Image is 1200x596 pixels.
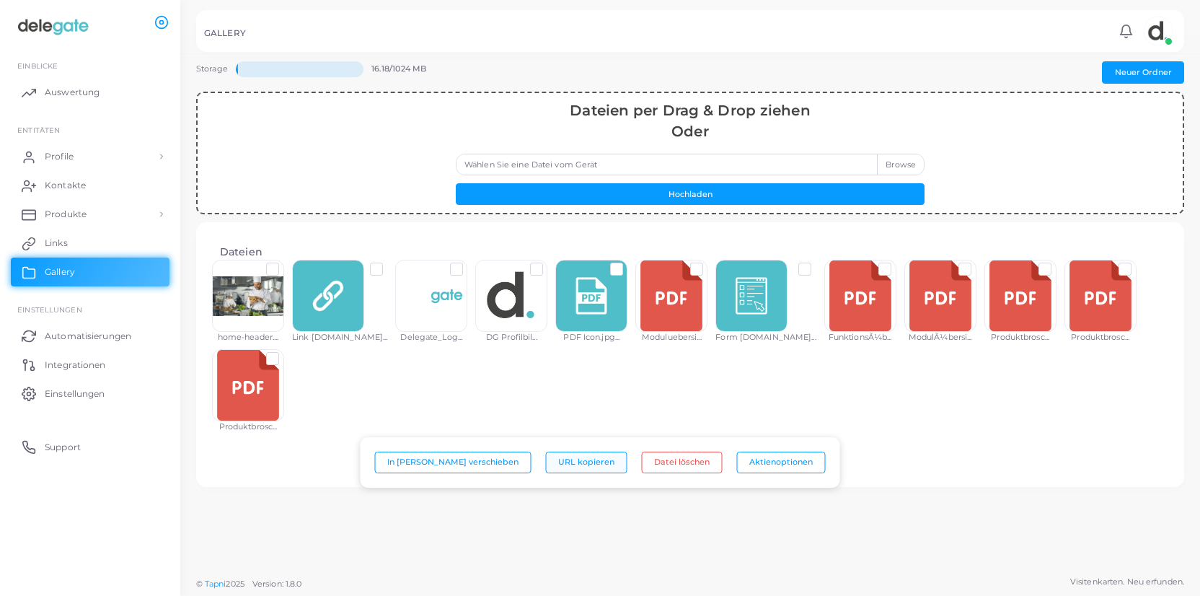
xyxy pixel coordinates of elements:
[635,332,707,343] div: Moduluebersi...
[17,305,81,314] span: Einstellungen
[45,266,75,279] span: Gallery
[11,229,169,258] a: Links
[456,100,925,121] div: Dateien per Drag & Drop ziehen
[11,142,169,171] a: Profile
[546,452,627,473] button: URL kopieren
[1144,17,1173,45] img: avatar
[11,78,169,107] a: Auswertung
[17,61,58,70] span: EINBLICKE
[371,61,449,91] div: 16.18/1024 MB
[11,350,169,379] a: Integrationen
[212,332,284,343] div: home-header....
[45,208,87,221] span: Produkte
[11,321,169,350] a: Automatisierungen
[252,579,302,589] span: Version: 1.8.0
[212,421,284,433] div: Produktbrosc...
[17,126,60,134] span: ENTITÄTEN
[11,258,169,286] a: Gallery
[11,379,169,408] a: Einstellungen
[11,171,169,200] a: Kontakte
[1139,17,1176,45] a: avatar
[205,579,226,589] a: Tapni
[375,452,531,473] button: In [PERSON_NAME] verschieben
[292,332,387,343] div: Link [DOMAIN_NAME]...
[204,28,246,38] h5: GALLERY
[45,441,81,454] span: Support
[13,14,93,40] img: logo
[395,332,467,343] div: Delegate_Log...
[456,183,925,205] button: Hochladen
[824,332,896,343] div: FunktionsÃ¼b...
[45,86,100,99] span: Auswertung
[220,246,1160,258] h4: Dateien
[475,332,547,343] div: DG Profilbil...
[45,359,105,372] span: Integrationen
[11,200,169,229] a: Produkte
[904,332,976,343] div: ModulÃ¼bersi...
[642,452,723,473] button: Datei löschen
[196,578,301,590] span: ©
[45,330,131,343] span: Automatisierungen
[11,432,169,461] a: Support
[456,121,925,142] div: Oder
[45,237,68,250] span: Links
[45,179,86,192] span: Kontakte
[1070,576,1184,588] span: Visitenkarten. Neu erfunden.
[226,578,244,590] span: 2025
[737,452,826,473] button: Aktienoptionen
[196,61,228,91] div: Storage
[984,332,1056,343] div: Produktbrosc...
[1102,61,1184,83] button: Neuer Ordner
[1064,332,1137,343] div: Produktbrosc...
[45,387,105,400] span: Einstellungen
[555,332,627,343] div: PDF Icon.jpg...
[45,150,74,163] span: Profile
[715,332,816,343] div: Form [DOMAIN_NAME]...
